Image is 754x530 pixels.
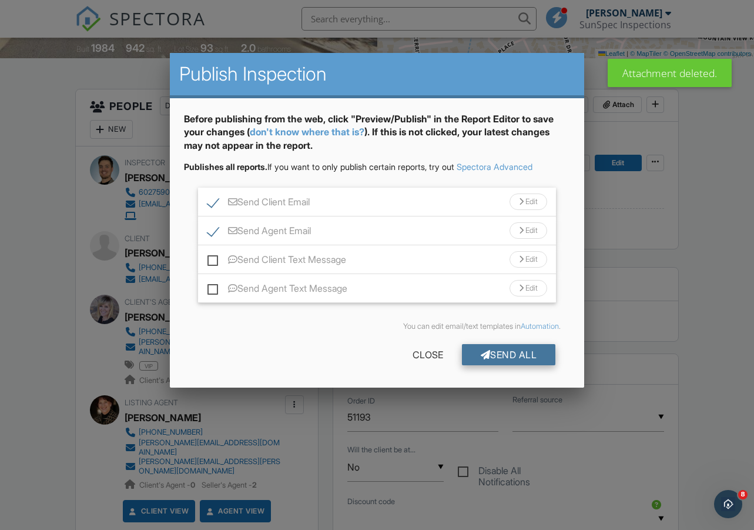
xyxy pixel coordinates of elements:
[510,280,547,296] div: Edit
[394,344,462,365] div: Close
[457,162,532,172] a: Spectora Advanced
[179,62,575,86] h2: Publish Inspection
[184,162,454,172] span: If you want to only publish certain reports, try out
[510,251,547,268] div: Edit
[193,322,561,331] div: You can edit email/text templates in .
[250,126,364,138] a: don't know where that is?
[738,490,748,499] span: 8
[207,225,311,240] label: Send Agent Email
[184,162,267,172] strong: Publishes all reports.
[521,322,559,331] a: Automation
[510,222,547,239] div: Edit
[510,194,547,210] div: Edit
[608,59,732,87] div: Attachment deleted.
[207,254,346,269] label: Send Client Text Message
[184,112,571,161] div: Before publishing from the web, click "Preview/Publish" in the Report Editor to save your changes...
[714,490,742,518] iframe: Intercom live chat
[207,283,347,298] label: Send Agent Text Message
[207,196,310,211] label: Send Client Email
[462,344,556,365] div: Send All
